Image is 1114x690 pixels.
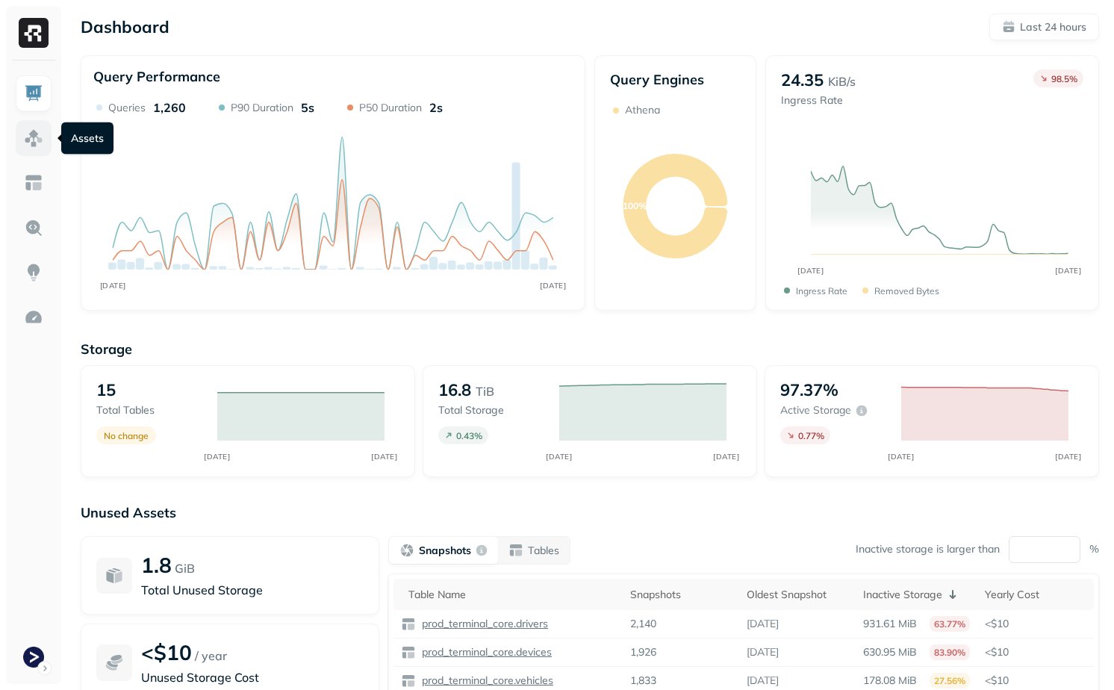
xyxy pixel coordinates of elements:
p: Inactive Storage [863,588,942,602]
img: Asset Explorer [24,173,43,193]
img: table [401,645,416,660]
p: Tables [528,544,559,558]
p: Dashboard [81,16,169,37]
div: Oldest Snapshot [747,588,848,602]
div: Snapshots [630,588,732,602]
tspan: [DATE] [1056,266,1082,275]
img: Query Explorer [24,218,43,237]
div: Yearly Cost [985,588,1086,602]
p: 2s [429,100,443,115]
img: Assets [24,128,43,148]
p: 0.77 % [798,430,824,441]
p: Inactive storage is larger than [856,542,1000,556]
p: 63.77% [930,616,970,632]
p: Query Performance [93,68,220,85]
p: <$10 [985,617,1086,631]
button: Last 24 hours [989,13,1099,40]
p: Ingress Rate [781,93,856,108]
p: <$10 [985,674,1086,688]
p: 27.56% [930,673,970,689]
img: table [401,674,416,689]
p: [DATE] [747,617,779,631]
tspan: [DATE] [798,266,824,275]
p: GiB [175,559,195,577]
img: Optimization [24,308,43,327]
p: Queries [108,101,146,115]
tspan: [DATE] [205,452,231,461]
p: 630.95 MiB [863,645,917,659]
p: 178.08 MiB [863,674,917,688]
p: Removed bytes [874,285,939,296]
p: Snapshots [419,544,471,558]
a: prod_terminal_core.devices [416,645,552,659]
tspan: [DATE] [714,452,740,461]
text: 100% [623,200,647,211]
tspan: [DATE] [540,281,566,290]
p: prod_terminal_core.vehicles [419,674,553,688]
p: 2,140 [630,617,656,631]
p: Ingress Rate [796,285,847,296]
p: Athena [625,103,660,117]
p: 16.8 [438,379,471,400]
p: 83.90% [930,644,970,660]
tspan: [DATE] [100,281,126,290]
p: Total tables [96,403,202,417]
p: prod_terminal_core.drivers [419,617,548,631]
p: KiB/s [828,72,856,90]
p: Active storage [780,403,851,417]
tspan: [DATE] [1056,452,1082,461]
p: % [1089,542,1099,556]
p: 98.5 % [1051,73,1077,84]
p: P50 Duration [359,101,422,115]
p: 1,926 [630,645,656,659]
p: P90 Duration [231,101,293,115]
img: Insights [24,263,43,282]
p: [DATE] [747,645,779,659]
p: 0.43 % [456,430,482,441]
a: prod_terminal_core.drivers [416,617,548,631]
p: <$10 [141,639,192,665]
p: Unused Storage Cost [141,668,364,686]
p: Storage [81,341,1099,358]
p: / year [195,647,227,665]
p: Last 24 hours [1020,20,1086,34]
img: table [401,617,416,632]
p: 1,260 [153,100,186,115]
div: Assets [61,122,113,155]
p: 1,833 [630,674,656,688]
div: Table Name [408,588,615,602]
a: prod_terminal_core.vehicles [416,674,553,688]
p: TiB [476,382,494,400]
p: Unused Assets [81,504,1099,521]
img: Ryft [19,18,49,48]
p: <$10 [985,645,1086,659]
p: 24.35 [781,69,824,90]
p: 931.61 MiB [863,617,917,631]
tspan: [DATE] [889,452,915,461]
tspan: [DATE] [372,452,398,461]
p: No change [104,430,149,441]
img: Terminal [23,647,44,668]
p: 97.37% [780,379,838,400]
p: Query Engines [610,71,741,88]
tspan: [DATE] [547,452,573,461]
p: Total Unused Storage [141,581,364,599]
img: Dashboard [24,84,43,103]
p: 1.8 [141,552,172,578]
p: prod_terminal_core.devices [419,645,552,659]
p: Total storage [438,403,544,417]
p: [DATE] [747,674,779,688]
p: 15 [96,379,116,400]
p: 5s [301,100,314,115]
